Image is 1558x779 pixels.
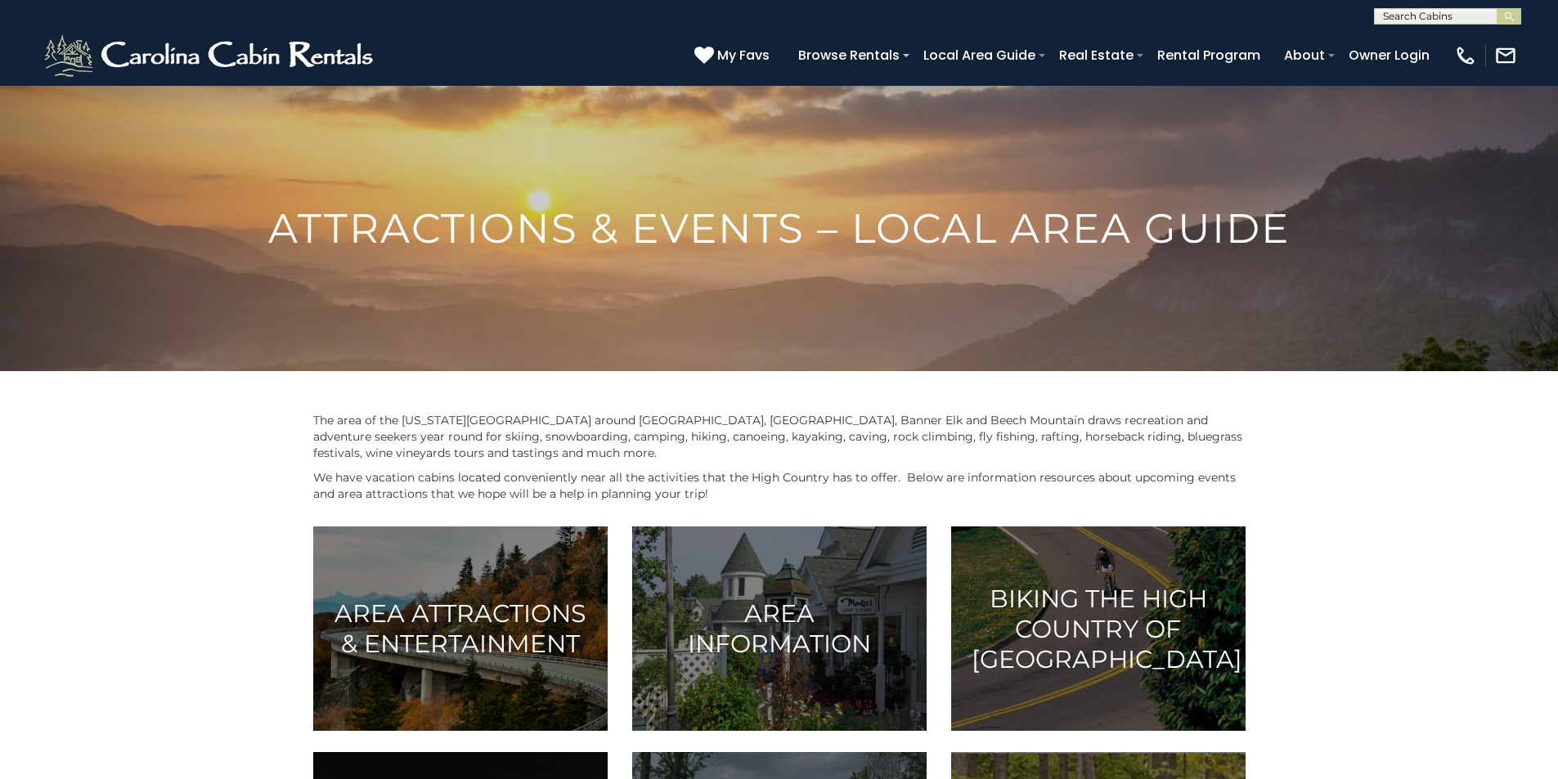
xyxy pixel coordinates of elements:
[972,584,1225,674] h3: Biking the High Country of [GEOGRAPHIC_DATA]
[1494,44,1517,67] img: mail-regular-white.png
[1340,41,1438,69] a: Owner Login
[915,41,1044,69] a: Local Area Guide
[1454,44,1477,67] img: phone-regular-white.png
[334,598,587,659] h3: Area Attractions & Entertainment
[717,45,770,65] span: My Favs
[694,45,774,66] a: My Favs
[951,526,1246,731] a: Biking the High Country of [GEOGRAPHIC_DATA]
[41,31,380,80] img: White-1-2.png
[653,598,906,659] h3: Area Information
[632,526,927,731] a: Area Information
[313,526,608,731] a: Area Attractions & Entertainment
[1051,41,1142,69] a: Real Estate
[1276,41,1333,69] a: About
[313,412,1246,461] p: The area of the [US_STATE][GEOGRAPHIC_DATA] around [GEOGRAPHIC_DATA], [GEOGRAPHIC_DATA], Banner E...
[1149,41,1268,69] a: Rental Program
[790,41,908,69] a: Browse Rentals
[313,469,1246,502] p: We have vacation cabins located conveniently near all the activities that the High Country has to...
